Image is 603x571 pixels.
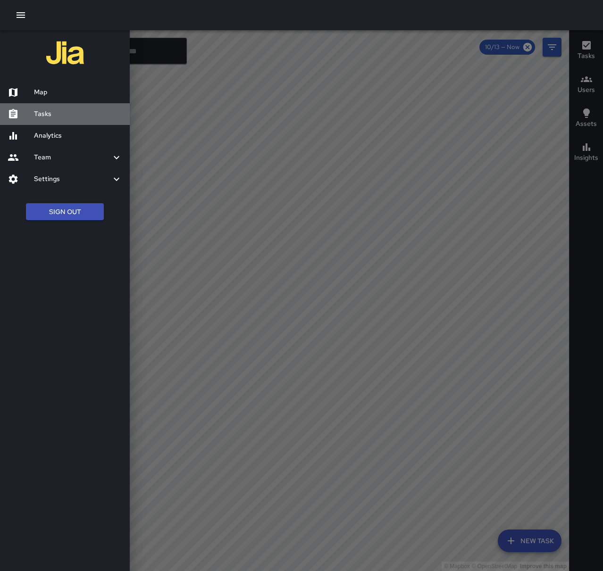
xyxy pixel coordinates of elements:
h6: Analytics [34,131,122,141]
button: Sign Out [26,203,104,221]
h6: Tasks [34,109,122,119]
img: jia-logo [46,34,84,72]
h6: Settings [34,174,111,184]
h6: Map [34,87,122,98]
h6: Team [34,152,111,163]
